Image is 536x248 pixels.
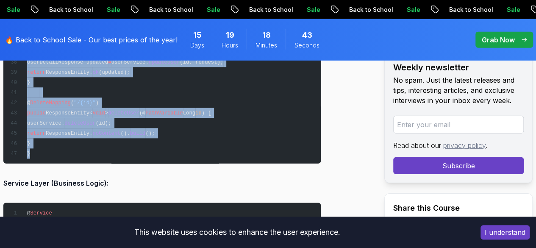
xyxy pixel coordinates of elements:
span: Void [92,110,105,116]
span: Service [30,210,52,216]
span: ok [92,70,99,75]
span: public [27,110,46,116]
span: Seconds [294,41,319,50]
span: (updated); [99,70,130,75]
span: (id, request); [180,59,223,65]
span: Minutes [256,41,277,50]
span: UserDetailResponse updated [27,59,108,65]
span: "/{id}" [74,100,95,106]
span: } [27,151,30,157]
span: Days [190,41,204,50]
span: return [27,70,46,75]
span: Long [183,110,195,116]
span: build [130,131,146,137]
span: deleteUser [64,120,96,126]
input: Enter your email [393,116,524,134]
span: return [27,131,46,137]
p: Sale [199,6,226,14]
span: 18 Minutes [262,29,271,41]
p: Sale [399,6,426,14]
span: ) { [202,110,211,116]
span: ) [96,100,99,106]
h2: Share this Course [393,202,524,214]
span: ( [71,100,74,106]
p: No spam. Just the latest releases and tips, interesting articles, and exclusive interviews in you... [393,75,524,106]
span: 43 Seconds [302,29,312,41]
span: ResponseEntity. [46,70,92,75]
span: deleteUser [108,110,139,116]
span: = [108,59,111,65]
span: userService. [27,120,64,126]
p: Back to School [41,6,99,14]
span: userService. [111,59,148,65]
span: (id); [96,120,111,126]
span: id [195,110,202,116]
p: Back to School [441,6,499,14]
div: This website uses cookies to enhance the user experience. [6,223,468,242]
button: Subscribe [393,157,524,174]
span: updateUser [149,59,180,65]
span: 15 Days [193,29,202,41]
p: Read about our . [393,140,524,150]
button: Accept cookies [480,225,530,240]
span: > [105,110,108,116]
span: DeleteMapping [30,100,71,106]
a: privacy policy [443,141,486,150]
p: Back to School [341,6,399,14]
h2: Weekly newsletter [393,61,524,73]
span: @ [27,210,30,216]
span: (). [121,131,130,137]
span: } [27,80,30,86]
p: 🔥 Back to School Sale - Our best prices of the year! [5,35,178,45]
p: Sale [499,6,526,14]
span: noContent [92,131,120,137]
span: ResponseEntity. [46,131,92,137]
span: 19 Hours [226,29,234,41]
p: Grab Now [482,35,515,45]
p: Back to School [241,6,299,14]
p: Sale [99,6,126,14]
span: } [27,141,30,147]
span: Hours [222,41,238,50]
p: Back to School [141,6,199,14]
span: (@ [139,110,146,116]
span: @ [27,100,30,106]
span: PathVariable [145,110,183,116]
span: ResponseEntity< [46,110,92,116]
strong: Service Layer (Business Logic): [3,179,108,187]
span: (); [145,131,155,137]
p: Sale [299,6,326,14]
